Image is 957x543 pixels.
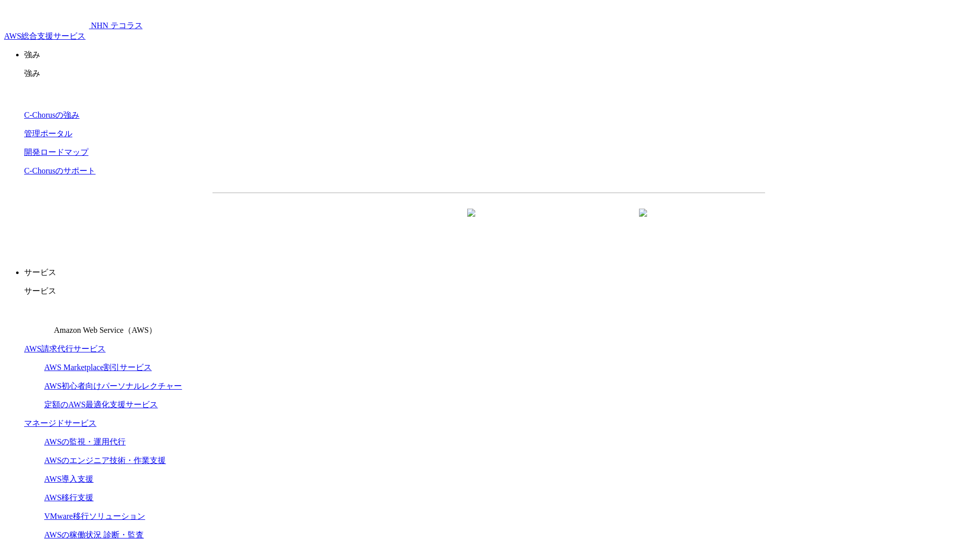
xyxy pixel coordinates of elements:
a: AWS総合支援サービス C-Chorus NHN テコラスAWS総合支援サービス [4,21,143,40]
a: VMware移行ソリューション [44,512,145,520]
a: AWSの稼働状況 診断・監査 [44,530,144,539]
a: AWSのエンジニア技術・作業支援 [44,456,166,465]
img: 矢印 [467,209,475,235]
a: C-Chorusの強み [24,111,79,119]
a: C-Chorusのサポート [24,166,95,175]
p: 強み [24,50,953,60]
a: AWS導入支援 [44,475,93,483]
p: サービス [24,267,953,278]
p: サービス [24,286,953,297]
a: まずは相談する [494,209,656,234]
a: 開発ロードマップ [24,148,88,156]
a: 資料を請求する [322,209,484,234]
a: AWSの監視・運用代行 [44,437,126,446]
a: マネージドサービス [24,419,96,427]
img: 矢印 [639,209,647,235]
a: AWS請求代行サービス [24,344,105,353]
span: Amazon Web Service（AWS） [54,326,157,334]
a: 管理ポータル [24,129,72,138]
p: 強み [24,68,953,79]
a: AWS移行支援 [44,493,93,502]
a: AWS Marketplace割引サービス [44,363,152,372]
img: AWS総合支援サービス C-Chorus [4,4,89,28]
a: 定額のAWS最適化支援サービス [44,400,158,409]
img: Amazon Web Service（AWS） [24,305,52,333]
a: AWS初心者向けパーソナルレクチャー [44,382,182,390]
